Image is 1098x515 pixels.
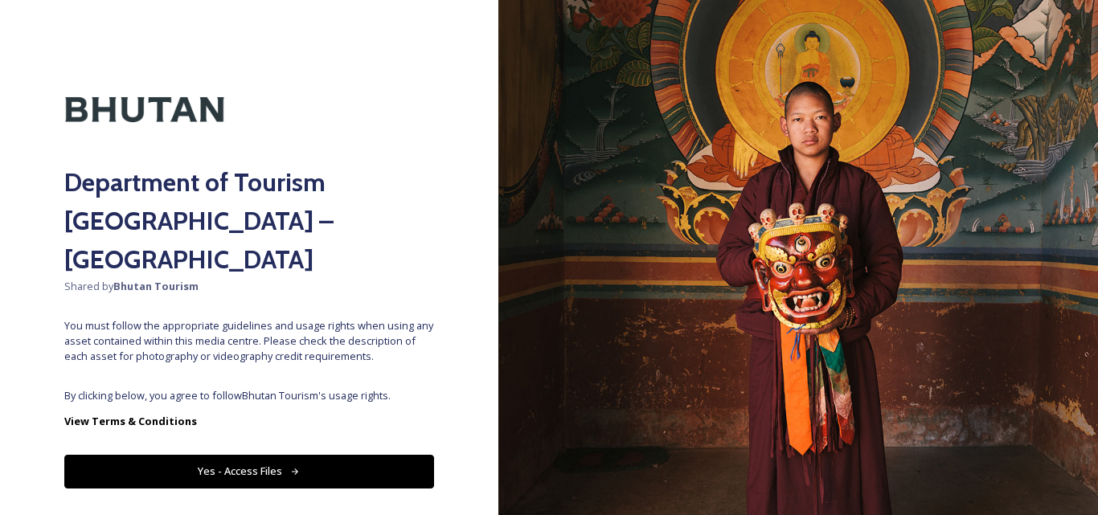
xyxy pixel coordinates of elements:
a: View Terms & Conditions [64,411,434,431]
span: You must follow the appropriate guidelines and usage rights when using any asset contained within... [64,318,434,365]
span: By clicking below, you agree to follow Bhutan Tourism 's usage rights. [64,388,434,403]
strong: View Terms & Conditions [64,414,197,428]
strong: Bhutan Tourism [113,279,199,293]
h2: Department of Tourism [GEOGRAPHIC_DATA] – [GEOGRAPHIC_DATA] [64,163,434,279]
span: Shared by [64,279,434,294]
button: Yes - Access Files [64,455,434,488]
img: Kingdom-of-Bhutan-Logo.png [64,64,225,155]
